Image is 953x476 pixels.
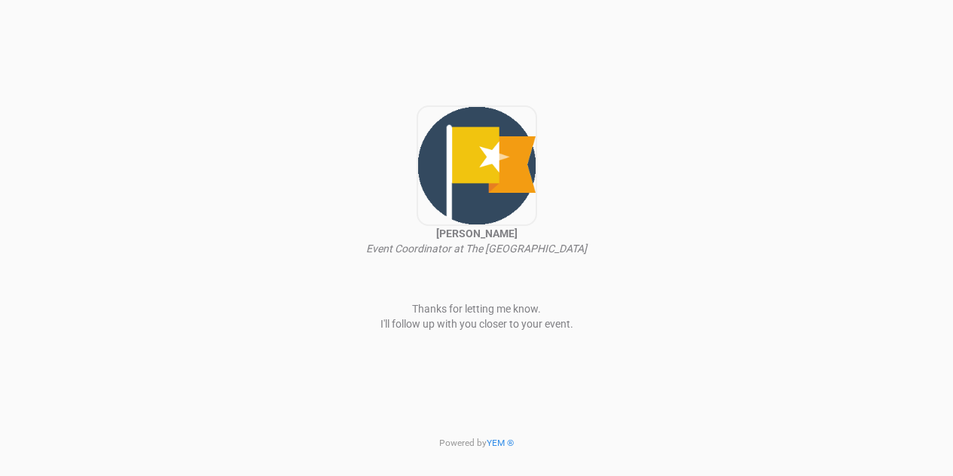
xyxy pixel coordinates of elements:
p: Powered by [289,437,665,450]
p: Thanks for letting me know. I'll follow up with you closer to your event. [289,301,665,331]
strong: [PERSON_NAME] [436,227,518,240]
img: profile.png [417,105,537,226]
a: YEM ® [487,438,514,448]
i: Event Coordinator at The [GEOGRAPHIC_DATA] [366,243,587,255]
